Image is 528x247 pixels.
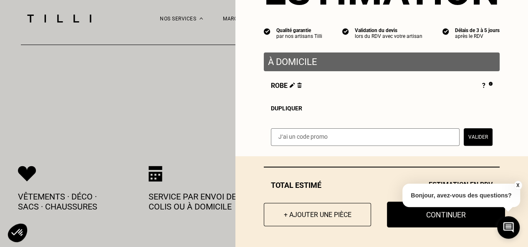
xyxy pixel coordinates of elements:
[402,184,520,207] p: Bonjour, avez-vous des questions?
[264,181,500,190] div: Total estimé
[290,82,295,88] img: Éditer
[276,33,322,39] div: par nos artisans Tilli
[464,128,493,146] button: Valider
[455,33,500,39] div: après le RDV
[271,105,493,112] div: Dupliquer
[489,82,493,86] img: Pourquoi le prix est indéfini ?
[271,82,302,91] span: Robe
[482,82,493,91] div: ?
[387,202,505,227] button: Continuer
[268,57,495,67] p: À domicile
[355,27,422,33] div: Validation du devis
[355,33,422,39] div: lors du RDV avec votre artisan
[455,27,500,33] div: Délais de 3 à 5 jours
[264,203,371,226] button: + Ajouter une pièce
[276,27,322,33] div: Qualité garantie
[442,27,449,35] img: icon list info
[513,181,522,190] button: X
[271,128,460,146] input: J‘ai un code promo
[342,27,349,35] img: icon list info
[297,82,302,88] img: Supprimer
[264,27,270,35] img: icon list info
